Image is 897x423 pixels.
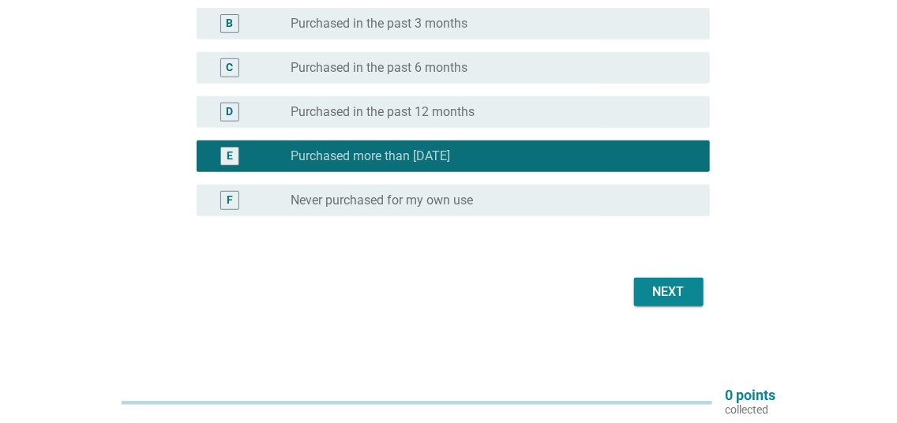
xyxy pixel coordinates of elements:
div: Next [647,283,691,301]
div: F [227,193,233,209]
p: collected [725,402,775,417]
button: Next [634,278,704,306]
div: E [227,148,233,165]
label: Purchased more than [DATE] [291,148,450,164]
div: B [227,16,234,32]
label: Purchased in the past 6 months [291,60,467,76]
label: Never purchased for my own use [291,193,473,208]
label: Purchased in the past 12 months [291,104,475,120]
p: 0 points [725,388,775,402]
div: C [227,60,234,77]
div: D [227,104,234,121]
label: Purchased in the past 3 months [291,16,467,32]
